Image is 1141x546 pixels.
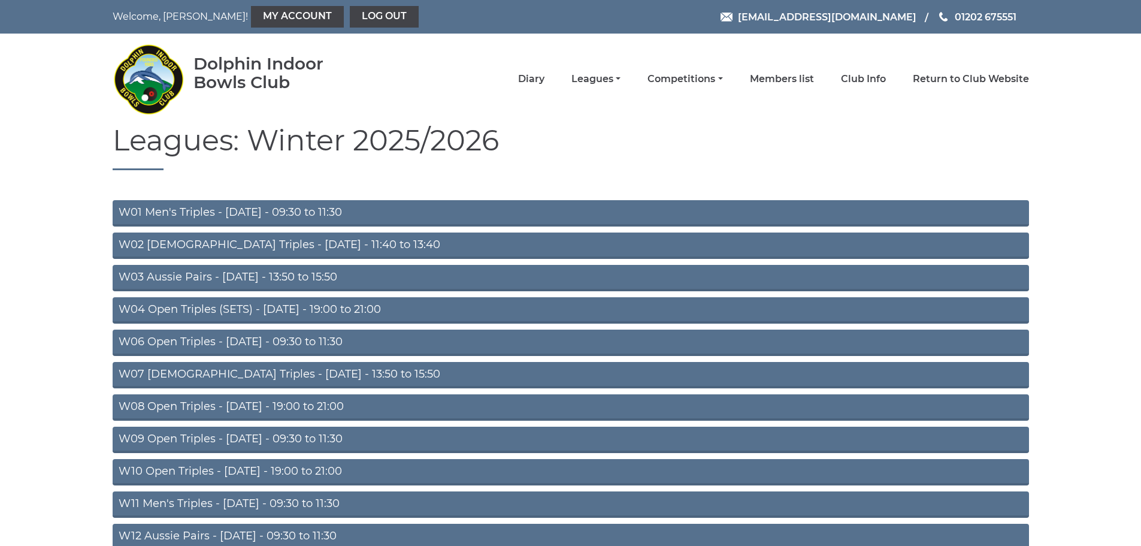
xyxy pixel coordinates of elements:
img: Phone us [939,12,948,22]
nav: Welcome, [PERSON_NAME]! [113,6,484,28]
a: W04 Open Triples (SETS) - [DATE] - 19:00 to 21:00 [113,297,1029,324]
div: Dolphin Indoor Bowls Club [193,55,362,92]
a: Leagues [571,73,621,86]
a: W08 Open Triples - [DATE] - 19:00 to 21:00 [113,394,1029,421]
a: W06 Open Triples - [DATE] - 09:30 to 11:30 [113,330,1029,356]
a: Log out [350,6,419,28]
a: W03 Aussie Pairs - [DATE] - 13:50 to 15:50 [113,265,1029,291]
a: W11 Men's Triples - [DATE] - 09:30 to 11:30 [113,491,1029,518]
a: Return to Club Website [913,73,1029,86]
a: Phone us 01202 675551 [937,10,1016,25]
img: Email [721,13,733,22]
a: Diary [518,73,544,86]
a: W09 Open Triples - [DATE] - 09:30 to 11:30 [113,427,1029,453]
a: Email [EMAIL_ADDRESS][DOMAIN_NAME] [721,10,916,25]
span: [EMAIL_ADDRESS][DOMAIN_NAME] [738,11,916,22]
span: 01202 675551 [955,11,1016,22]
a: W10 Open Triples - [DATE] - 19:00 to 21:00 [113,459,1029,485]
h1: Leagues: Winter 2025/2026 [113,125,1029,170]
a: W02 [DEMOGRAPHIC_DATA] Triples - [DATE] - 11:40 to 13:40 [113,233,1029,259]
a: W07 [DEMOGRAPHIC_DATA] Triples - [DATE] - 13:50 to 15:50 [113,362,1029,388]
a: Competitions [647,73,722,86]
img: Dolphin Indoor Bowls Club [113,37,184,121]
a: Members list [750,73,814,86]
a: My Account [251,6,344,28]
a: W01 Men's Triples - [DATE] - 09:30 to 11:30 [113,200,1029,227]
a: Club Info [841,73,886,86]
